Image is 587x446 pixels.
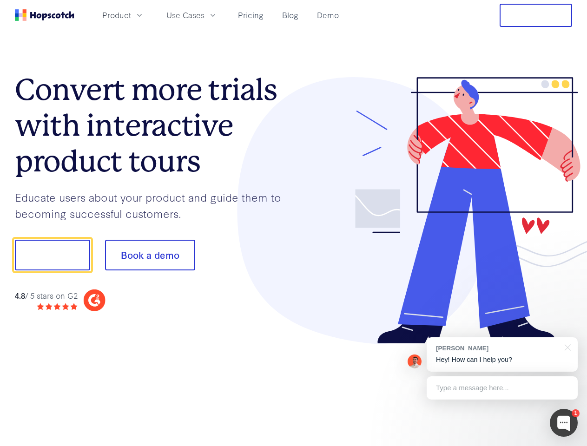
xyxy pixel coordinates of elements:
button: Book a demo [105,240,195,270]
div: Type a message here... [427,376,578,400]
div: 1 [572,409,580,417]
div: / 5 stars on G2 [15,290,78,302]
h1: Convert more trials with interactive product tours [15,72,294,179]
a: Blog [278,7,302,23]
button: Use Cases [161,7,223,23]
strong: 4.8 [15,290,25,301]
a: Demo [313,7,343,23]
button: Product [97,7,150,23]
img: Mark Spera [408,354,422,368]
p: Educate users about your product and guide them to becoming successful customers. [15,189,294,221]
span: Product [102,9,131,21]
p: Hey! How can I help you? [436,355,568,365]
a: Pricing [234,7,267,23]
button: Free Trial [500,4,572,27]
span: Use Cases [166,9,204,21]
div: [PERSON_NAME] [436,344,559,353]
button: Show me! [15,240,90,270]
a: Home [15,9,74,21]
